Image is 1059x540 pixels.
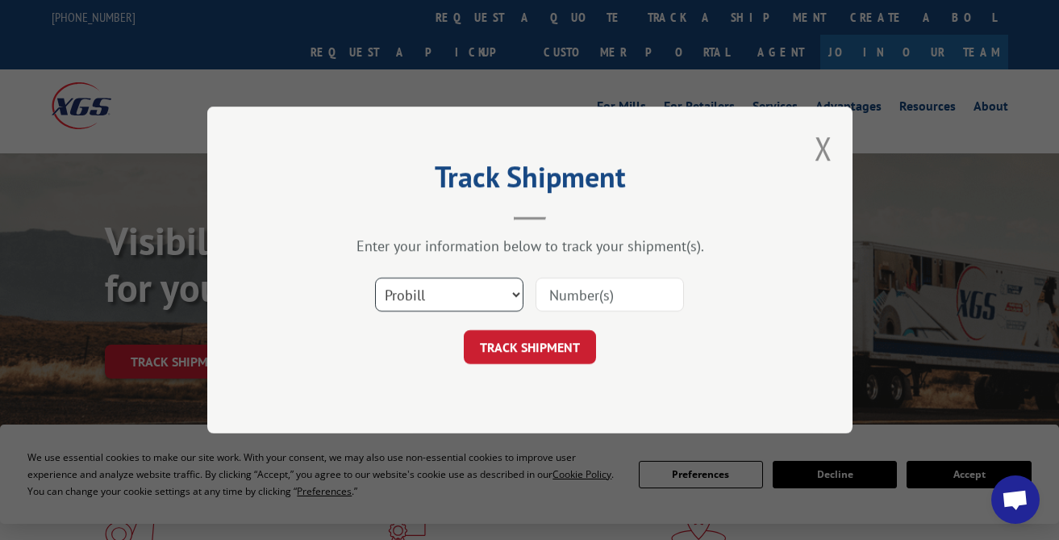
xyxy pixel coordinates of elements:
div: Enter your information below to track your shipment(s). [288,237,772,255]
div: Open chat [991,475,1040,524]
h2: Track Shipment [288,165,772,196]
button: TRACK SHIPMENT [464,330,596,364]
input: Number(s) [536,278,684,312]
button: Close modal [815,127,832,170]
